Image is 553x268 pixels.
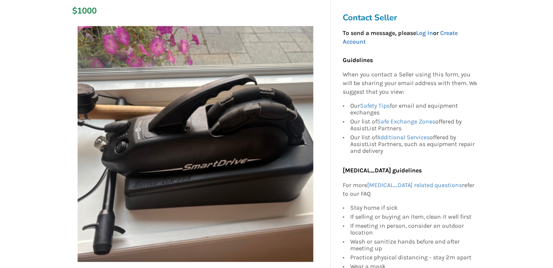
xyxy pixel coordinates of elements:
[367,181,462,189] a: [MEDICAL_DATA] related questions
[350,117,477,133] div: Our list of offered by AssistList Partners
[343,181,477,198] p: For more refer to our FAQ
[416,29,433,37] a: Log In
[350,102,477,117] div: Our for email and equipment exchanges
[377,134,430,141] a: Additional Services
[350,237,477,253] div: Wash or sanitize hands before and after meeting up
[360,102,390,109] a: Safety Tips
[77,26,313,262] img: smartdrive -wheelchair-mobility-north vancouver-assistlist-listing
[350,221,477,237] div: If meeting in person, consider an outdoor location
[343,12,481,23] h3: Contact Seller
[343,56,373,64] b: Guidelines
[343,167,422,174] b: [MEDICAL_DATA] guidelines
[350,133,477,154] div: Our list of offered by AssistList Partners, such as equipment repair and delivery
[72,6,76,16] div: $1000
[350,204,477,212] div: Stay home if sick
[350,253,477,262] div: Practice physical distancing - stay 2m apart
[377,118,435,125] a: Safe Exchange Zones
[350,212,477,221] div: If selling or buying an item, clean it well first
[343,71,477,97] p: When you contact a Seller using this form, you will be sharing your email address with them. We s...
[343,29,458,45] strong: To send a message, please or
